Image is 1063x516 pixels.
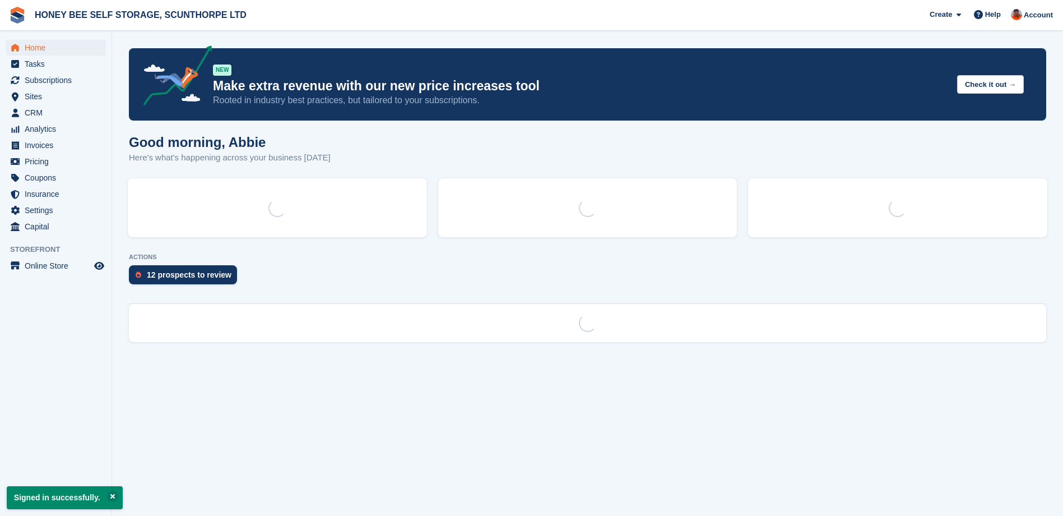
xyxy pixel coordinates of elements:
[6,258,106,274] a: menu
[25,202,92,218] span: Settings
[129,265,243,290] a: 12 prospects to review
[129,254,1046,261] p: ACTIONS
[6,105,106,121] a: menu
[25,72,92,88] span: Subscriptions
[1011,9,1022,20] img: Abbie Tucker
[25,170,92,186] span: Coupons
[213,78,948,94] p: Make extra revenue with our new price increases tool
[930,9,952,20] span: Create
[30,6,251,24] a: HONEY BEE SELF STORAGE, SCUNTHORPE LTD
[6,202,106,218] a: menu
[10,244,112,255] span: Storefront
[25,186,92,202] span: Insurance
[25,154,92,169] span: Pricing
[25,258,92,274] span: Online Store
[92,259,106,273] a: Preview store
[134,45,212,109] img: price-adjustments-announcement-icon-8257ccfd72463d97f412b2fc003d46551f7dbcb40ab6d574587a9cd5c0d94...
[985,9,1001,20] span: Help
[213,94,948,107] p: Rooted in industry best practices, but tailored to your subscriptions.
[25,56,92,72] span: Tasks
[213,64,231,76] div: NEW
[25,40,92,56] span: Home
[25,89,92,104] span: Sites
[25,219,92,234] span: Capital
[147,270,231,279] div: 12 prospects to review
[6,186,106,202] a: menu
[6,72,106,88] a: menu
[6,154,106,169] a: menu
[25,137,92,153] span: Invoices
[1024,10,1053,21] span: Account
[6,170,106,186] a: menu
[136,271,141,278] img: prospect-51fa495bee0391a8d652442698ab0144808aea92771e9ea1ae160a38d050c398.svg
[129,135,331,150] h1: Good morning, Abbie
[9,7,26,24] img: stora-icon-8386f47178a22dfd0bd8f6a31ec36ba5ce8667c1dd55bd0f319d3a0aa187defe.svg
[129,151,331,164] p: Here's what's happening across your business [DATE]
[25,121,92,137] span: Analytics
[6,137,106,153] a: menu
[6,89,106,104] a: menu
[6,121,106,137] a: menu
[6,40,106,56] a: menu
[6,219,106,234] a: menu
[25,105,92,121] span: CRM
[6,56,106,72] a: menu
[957,75,1024,94] button: Check it out →
[7,486,123,509] p: Signed in successfully.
